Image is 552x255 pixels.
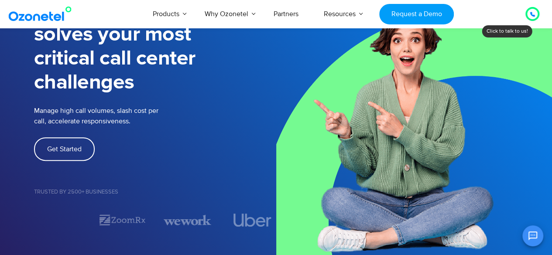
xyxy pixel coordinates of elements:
img: wework [164,212,211,228]
div: 1 / 7 [34,215,82,225]
span: Get Started [47,146,82,153]
img: zoomrx [99,212,146,228]
div: 2 / 7 [99,212,146,228]
div: Image Carousel [34,212,276,228]
button: Open chat [522,225,543,246]
img: uber [233,214,271,227]
a: Get Started [34,137,95,161]
h5: Trusted by 2500+ Businesses [34,189,276,195]
a: Request a Demo [379,4,454,24]
p: Manage high call volumes, slash cost per call, accelerate responsiveness. [34,105,209,126]
div: 4 / 7 [229,214,276,227]
div: 3 / 7 [164,212,211,228]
